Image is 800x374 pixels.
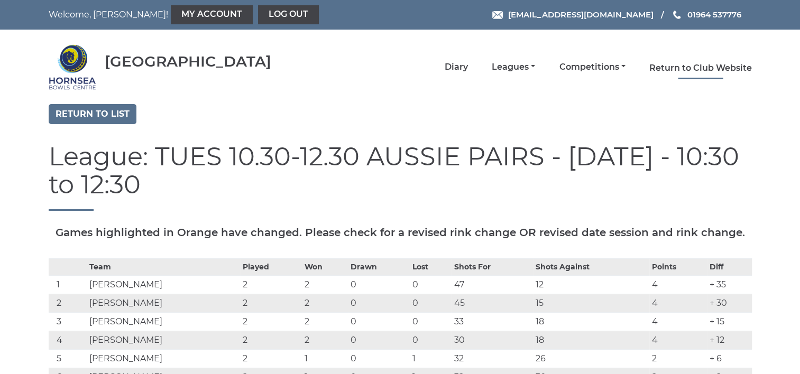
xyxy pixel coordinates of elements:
[49,312,87,331] td: 3
[533,294,649,312] td: 15
[348,312,410,331] td: 0
[451,331,533,349] td: 30
[533,275,649,294] td: 12
[302,349,347,368] td: 1
[87,258,240,275] th: Team
[258,5,319,24] a: Log out
[410,331,451,349] td: 0
[348,258,410,275] th: Drawn
[240,312,302,331] td: 2
[87,294,240,312] td: [PERSON_NAME]
[240,294,302,312] td: 2
[302,312,347,331] td: 2
[49,275,87,294] td: 1
[492,61,535,73] a: Leagues
[302,275,347,294] td: 2
[240,349,302,368] td: 2
[240,258,302,275] th: Played
[410,312,451,331] td: 0
[533,312,649,331] td: 18
[707,275,751,294] td: + 35
[87,312,240,331] td: [PERSON_NAME]
[240,275,302,294] td: 2
[348,294,410,312] td: 0
[348,331,410,349] td: 0
[49,294,87,312] td: 2
[240,331,302,349] td: 2
[649,312,707,331] td: 4
[533,258,649,275] th: Shots Against
[410,275,451,294] td: 0
[533,331,649,349] td: 18
[451,349,533,368] td: 32
[302,258,347,275] th: Won
[302,294,347,312] td: 2
[410,258,451,275] th: Lost
[445,61,468,73] a: Diary
[707,331,751,349] td: + 12
[508,10,653,20] span: [EMAIL_ADDRESS][DOMAIN_NAME]
[707,349,751,368] td: + 6
[707,258,751,275] th: Diff
[649,62,752,74] a: Return to Club Website
[49,227,752,238] h5: Games highlighted in Orange have changed. Please check for a revised rink change OR revised date ...
[348,349,410,368] td: 0
[87,331,240,349] td: [PERSON_NAME]
[649,275,707,294] td: 4
[49,349,87,368] td: 5
[649,294,707,312] td: 4
[559,61,625,73] a: Competitions
[410,294,451,312] td: 0
[492,11,503,19] img: Email
[649,258,707,275] th: Points
[451,275,533,294] td: 47
[49,5,333,24] nav: Welcome, [PERSON_NAME]!
[673,11,681,19] img: Phone us
[707,294,751,312] td: + 30
[49,43,96,91] img: Hornsea Bowls Centre
[649,331,707,349] td: 4
[492,8,653,21] a: Email [EMAIL_ADDRESS][DOMAIN_NAME]
[410,349,451,368] td: 1
[49,143,752,211] h1: League: TUES 10.30-12.30 AUSSIE PAIRS - [DATE] - 10:30 to 12:30
[302,331,347,349] td: 2
[451,258,533,275] th: Shots For
[649,349,707,368] td: 2
[451,294,533,312] td: 45
[533,349,649,368] td: 26
[87,275,240,294] td: [PERSON_NAME]
[687,10,741,20] span: 01964 537776
[87,349,240,368] td: [PERSON_NAME]
[49,104,136,124] a: Return to list
[105,53,271,70] div: [GEOGRAPHIC_DATA]
[49,331,87,349] td: 4
[451,312,533,331] td: 33
[707,312,751,331] td: + 15
[672,8,741,21] a: Phone us 01964 537776
[171,5,253,24] a: My Account
[348,275,410,294] td: 0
